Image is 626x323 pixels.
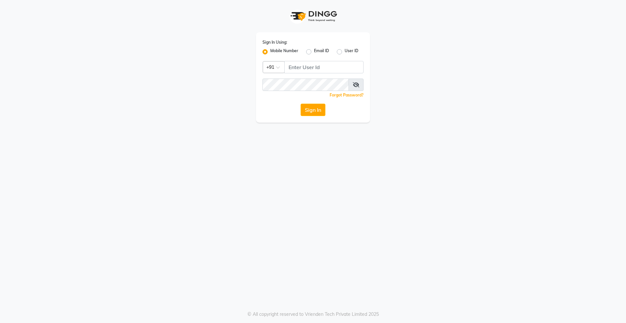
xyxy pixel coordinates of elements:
[262,79,349,91] input: Username
[262,39,287,45] label: Sign In Using:
[345,48,358,56] label: User ID
[314,48,329,56] label: Email ID
[301,104,325,116] button: Sign In
[287,7,339,26] img: logo1.svg
[270,48,298,56] label: Mobile Number
[284,61,364,73] input: Username
[330,93,364,97] a: Forgot Password?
